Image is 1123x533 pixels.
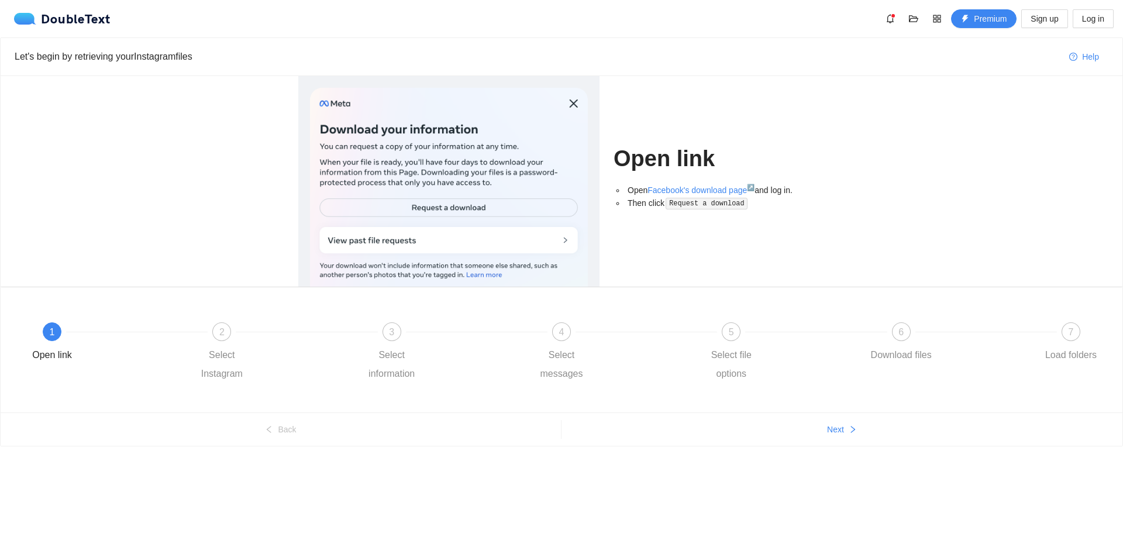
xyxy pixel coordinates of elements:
button: appstore [928,9,946,28]
span: 7 [1069,327,1074,337]
div: Let's begin by retrieving your Instagram files [15,49,1060,64]
div: Select messages [528,346,595,383]
div: 5Select file options [697,322,867,383]
span: Next [827,423,844,436]
div: 3Select information [358,322,528,383]
sup: ↗ [747,184,755,191]
code: Request a download [666,198,747,209]
div: 7Load folders [1037,322,1105,364]
button: Nextright [561,420,1122,439]
button: question-circleHelp [1060,47,1108,66]
span: right [849,425,857,435]
span: 2 [219,327,225,337]
span: folder-open [905,14,922,23]
div: Open link [32,346,72,364]
span: 6 [898,327,904,337]
div: Select file options [697,346,765,383]
span: Log in [1082,12,1104,25]
button: thunderboltPremium [951,9,1017,28]
span: 5 [729,327,734,337]
button: Sign up [1021,9,1067,28]
span: Sign up [1031,12,1058,25]
div: Select information [358,346,426,383]
button: folder-open [904,9,923,28]
li: Then click [625,197,825,210]
a: Facebook's download page↗ [647,185,755,195]
a: logoDoubleText [14,13,111,25]
li: Open and log in. [625,184,825,197]
span: bell [881,14,899,23]
span: Help [1082,50,1099,63]
button: Log in [1073,9,1114,28]
div: 2Select Instagram [188,322,357,383]
img: logo [14,13,41,25]
h1: Open link [614,145,825,173]
button: bell [881,9,900,28]
div: DoubleText [14,13,111,25]
div: Load folders [1045,346,1097,364]
div: 4Select messages [528,322,697,383]
span: 1 [50,327,55,337]
div: 6Download files [867,322,1037,364]
span: 4 [559,327,564,337]
span: question-circle [1069,53,1077,62]
div: 1Open link [18,322,188,364]
div: Download files [871,346,932,364]
div: Select Instagram [188,346,256,383]
span: appstore [928,14,946,23]
span: 3 [389,327,394,337]
button: leftBack [1,420,561,439]
span: Premium [974,12,1007,25]
span: thunderbolt [961,15,969,24]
